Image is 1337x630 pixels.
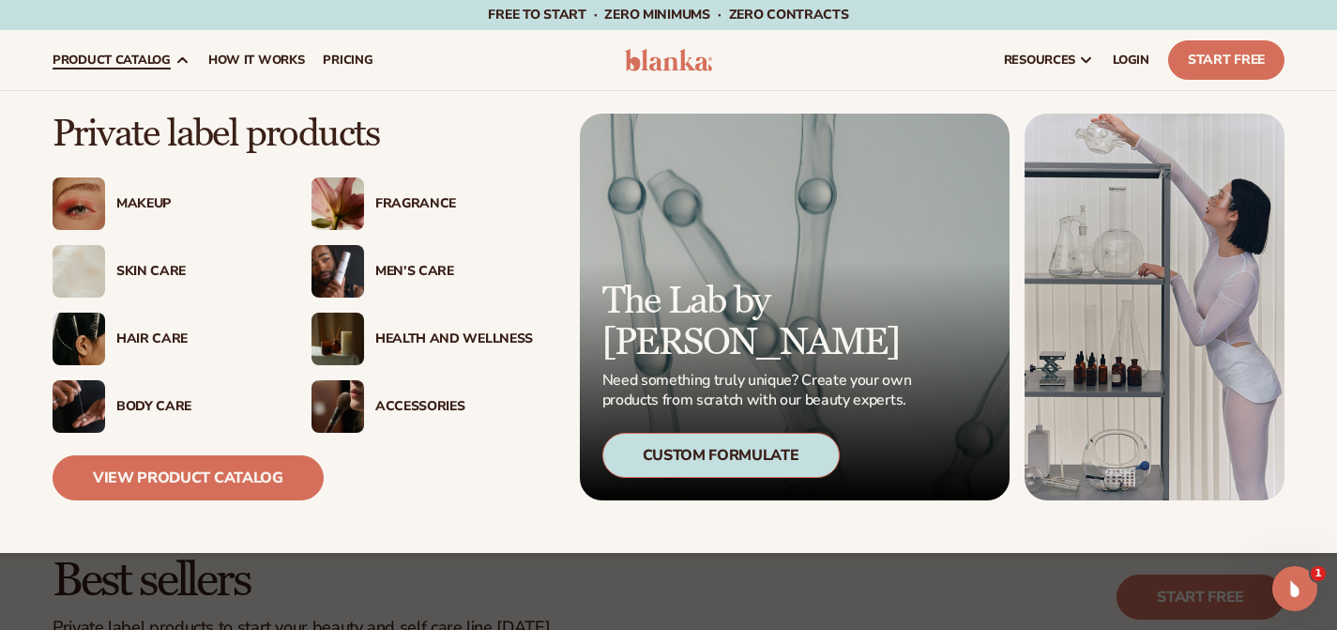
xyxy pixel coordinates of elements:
img: logo [625,49,713,71]
p: Private label products [53,114,533,155]
img: Pink blooming flower. [311,177,364,230]
div: Fragrance [375,196,533,212]
img: Female hair pulled back with clips. [53,313,105,365]
a: product catalog [43,30,199,90]
div: Skin Care [116,264,274,280]
div: Health And Wellness [375,331,533,347]
span: 1 [1311,566,1326,581]
span: How It Works [208,53,305,68]
a: Candles and incense on table. Health And Wellness [311,313,533,365]
a: Pink blooming flower. Fragrance [311,177,533,230]
img: Male hand applying moisturizer. [53,380,105,433]
div: Custom Formulate [602,433,840,478]
img: Female with makeup brush. [311,380,364,433]
a: Start Free [1168,40,1284,80]
img: Candles and incense on table. [311,313,364,365]
a: Male holding moisturizer bottle. Men’s Care [311,245,533,298]
span: LOGIN [1113,53,1149,68]
p: The Lab by [PERSON_NAME] [602,281,918,363]
a: Female hair pulled back with clips. Hair Care [53,313,274,365]
div: Hair Care [116,331,274,347]
span: Free to start · ZERO minimums · ZERO contracts [488,6,848,23]
div: Makeup [116,196,274,212]
a: How It Works [199,30,314,90]
img: Cream moisturizer swatch. [53,245,105,298]
a: Female with makeup brush. Accessories [311,380,533,433]
a: Female with glitter eye makeup. Makeup [53,177,274,230]
img: Female in lab with equipment. [1025,114,1284,500]
div: Men’s Care [375,264,533,280]
img: Female with glitter eye makeup. [53,177,105,230]
span: resources [1004,53,1075,68]
a: LOGIN [1103,30,1159,90]
a: resources [995,30,1103,90]
span: pricing [323,53,372,68]
div: Accessories [375,399,533,415]
img: Male holding moisturizer bottle. [311,245,364,298]
a: pricing [313,30,382,90]
a: View Product Catalog [53,455,324,500]
a: Cream moisturizer swatch. Skin Care [53,245,274,298]
p: Need something truly unique? Create your own products from scratch with our beauty experts. [602,371,918,410]
iframe: Intercom live chat [1272,566,1317,611]
a: Male hand applying moisturizer. Body Care [53,380,274,433]
div: Body Care [116,399,274,415]
a: Microscopic product formula. The Lab by [PERSON_NAME] Need something truly unique? Create your ow... [580,114,1010,500]
span: product catalog [53,53,171,68]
